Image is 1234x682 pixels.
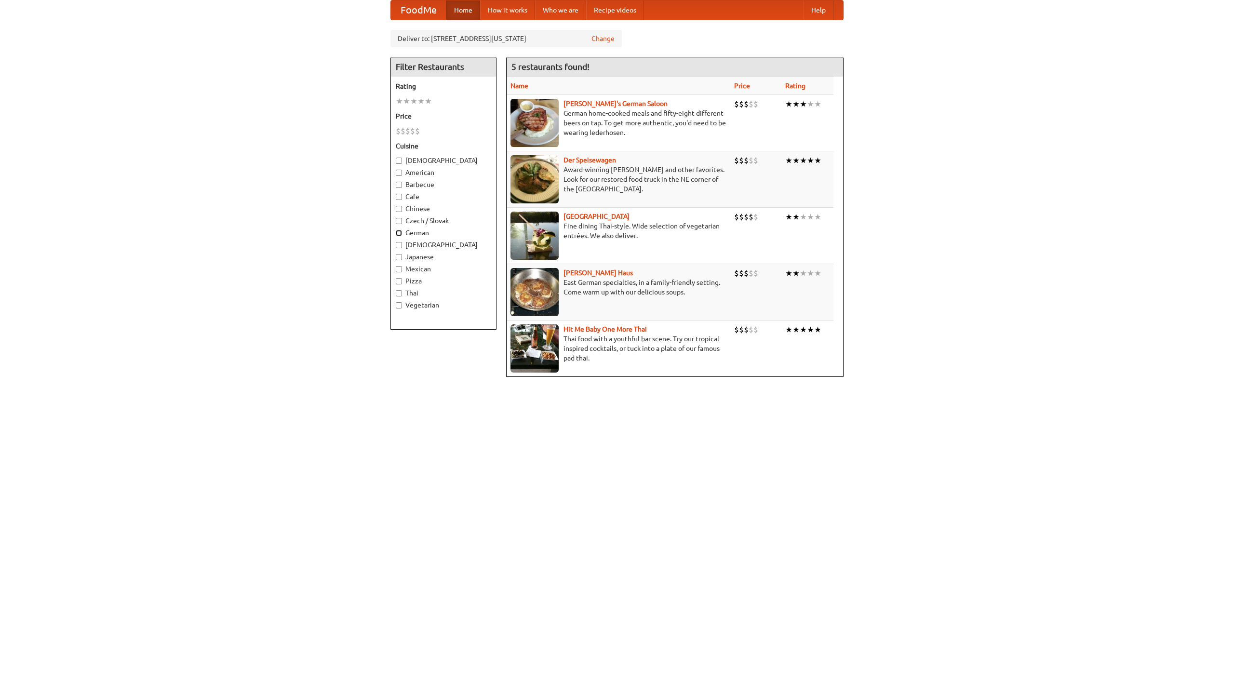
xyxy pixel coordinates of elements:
label: Pizza [396,276,491,286]
a: Price [734,82,750,90]
li: $ [401,126,405,136]
li: ★ [800,155,807,166]
li: $ [396,126,401,136]
li: $ [739,324,744,335]
a: Who we are [535,0,586,20]
li: $ [749,99,753,109]
li: ★ [800,212,807,222]
label: German [396,228,491,238]
input: Czech / Slovak [396,218,402,224]
li: $ [749,324,753,335]
input: [DEMOGRAPHIC_DATA] [396,158,402,164]
li: ★ [807,268,814,279]
li: $ [734,155,739,166]
li: $ [734,268,739,279]
li: ★ [814,268,821,279]
img: satay.jpg [510,212,559,260]
label: Barbecue [396,180,491,189]
h5: Cuisine [396,141,491,151]
a: How it works [480,0,535,20]
label: Mexican [396,264,491,274]
label: Czech / Slovak [396,216,491,226]
li: ★ [785,268,792,279]
li: $ [734,324,739,335]
a: Hit Me Baby One More Thai [563,325,647,333]
div: Deliver to: [STREET_ADDRESS][US_STATE] [390,30,622,47]
a: Help [804,0,833,20]
li: ★ [807,212,814,222]
li: $ [753,324,758,335]
li: $ [739,99,744,109]
input: Japanese [396,254,402,260]
li: ★ [792,99,800,109]
ng-pluralize: 5 restaurants found! [511,62,590,71]
input: Chinese [396,206,402,212]
li: ★ [800,99,807,109]
li: $ [744,324,749,335]
a: Change [591,34,615,43]
h5: Price [396,111,491,121]
li: $ [749,212,753,222]
label: Vegetarian [396,300,491,310]
input: Mexican [396,266,402,272]
input: Cafe [396,194,402,200]
li: ★ [814,99,821,109]
p: Thai food with a youthful bar scene. Try our tropical inspired cocktails, or tuck into a plate of... [510,334,726,363]
li: $ [753,99,758,109]
li: ★ [785,99,792,109]
li: ★ [807,324,814,335]
li: ★ [800,324,807,335]
label: [DEMOGRAPHIC_DATA] [396,156,491,165]
label: Chinese [396,204,491,214]
li: $ [749,155,753,166]
input: Pizza [396,278,402,284]
p: East German specialties, in a family-friendly setting. Come warm up with our delicious soups. [510,278,726,297]
img: esthers.jpg [510,99,559,147]
a: FoodMe [391,0,446,20]
li: $ [753,155,758,166]
img: babythai.jpg [510,324,559,373]
p: Fine dining Thai-style. Wide selection of vegetarian entrées. We also deliver. [510,221,726,241]
li: ★ [785,212,792,222]
a: Home [446,0,480,20]
h4: Filter Restaurants [391,57,496,77]
label: American [396,168,491,177]
a: Recipe videos [586,0,644,20]
input: German [396,230,402,236]
li: ★ [403,96,410,107]
li: ★ [417,96,425,107]
li: $ [415,126,420,136]
a: [PERSON_NAME] Haus [563,269,633,277]
li: ★ [785,155,792,166]
input: Vegetarian [396,302,402,308]
li: $ [744,268,749,279]
li: ★ [807,99,814,109]
p: Award-winning [PERSON_NAME] and other favorites. Look for our restored food truck in the NE corne... [510,165,726,194]
li: ★ [814,212,821,222]
li: ★ [807,155,814,166]
li: ★ [425,96,432,107]
label: Japanese [396,252,491,262]
a: Rating [785,82,805,90]
input: Barbecue [396,182,402,188]
li: $ [739,155,744,166]
li: ★ [792,324,800,335]
p: German home-cooked meals and fifty-eight different beers on tap. To get more authentic, you'd nee... [510,108,726,137]
li: ★ [814,324,821,335]
li: $ [405,126,410,136]
a: [GEOGRAPHIC_DATA] [563,213,630,220]
li: ★ [785,324,792,335]
a: [PERSON_NAME]'s German Saloon [563,100,668,107]
label: [DEMOGRAPHIC_DATA] [396,240,491,250]
li: $ [749,268,753,279]
li: $ [410,126,415,136]
a: Der Speisewagen [563,156,616,164]
li: $ [739,212,744,222]
li: $ [734,212,739,222]
label: Cafe [396,192,491,201]
input: [DEMOGRAPHIC_DATA] [396,242,402,248]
